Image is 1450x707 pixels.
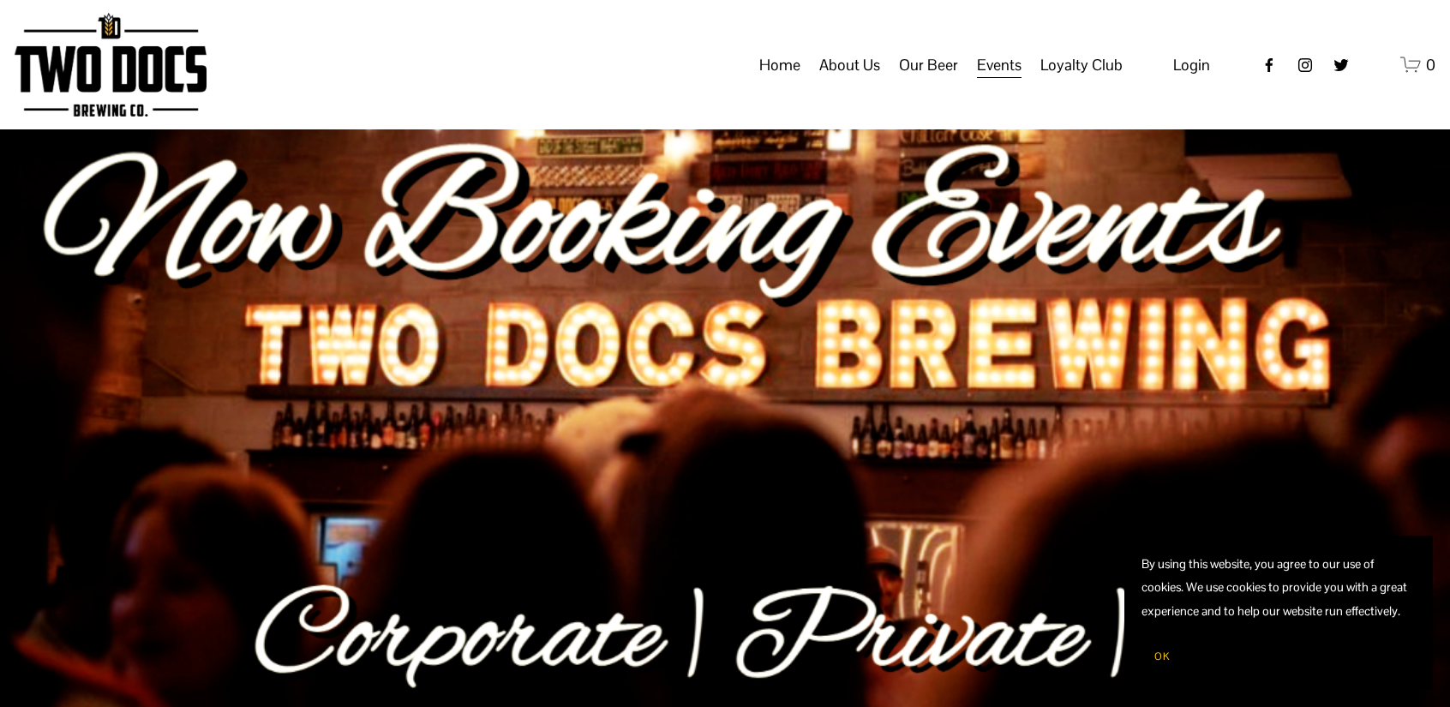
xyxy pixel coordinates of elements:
span: Loyalty Club [1040,51,1123,80]
a: Home [759,49,800,81]
a: folder dropdown [899,49,958,81]
span: About Us [819,51,880,80]
a: folder dropdown [977,49,1022,81]
span: Our Beer [899,51,958,80]
p: By using this website, you agree to our use of cookies. We use cookies to provide you with a grea... [1141,553,1416,623]
a: instagram-unauth [1297,57,1314,74]
span: Events [977,51,1022,80]
section: Cookie banner [1124,536,1433,690]
a: 0 items in cart [1400,54,1435,75]
span: OK [1154,650,1170,663]
a: twitter-unauth [1333,57,1350,74]
a: Facebook [1261,57,1278,74]
span: Login [1173,55,1210,75]
a: folder dropdown [819,49,880,81]
a: Login [1173,51,1210,80]
a: folder dropdown [1040,49,1123,81]
img: Two Docs Brewing Co. [15,13,207,117]
span: 0 [1426,55,1435,75]
button: OK [1141,640,1183,673]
